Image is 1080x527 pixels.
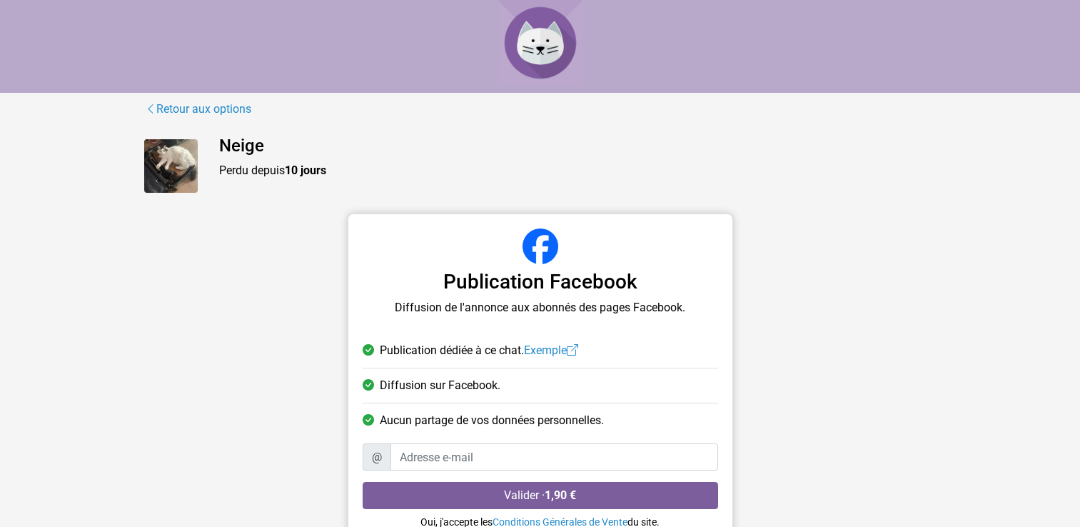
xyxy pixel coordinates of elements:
[363,299,718,316] p: Diffusion de l'annonce aux abonnés des pages Facebook.
[285,164,326,177] strong: 10 jours
[390,443,718,471] input: Adresse e-mail
[523,229,558,264] img: Facebook
[363,270,718,294] h3: Publication Facebook
[380,342,578,359] span: Publication dédiée à ce chat.
[363,482,718,509] button: Valider ·1,90 €
[545,488,576,502] strong: 1,90 €
[524,343,578,357] a: Exemple
[219,162,937,179] p: Perdu depuis
[219,136,937,156] h4: Neige
[363,443,391,471] span: @
[380,412,604,429] span: Aucun partage de vos données personnelles.
[380,377,500,394] span: Diffusion sur Facebook.
[144,100,252,119] a: Retour aux options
